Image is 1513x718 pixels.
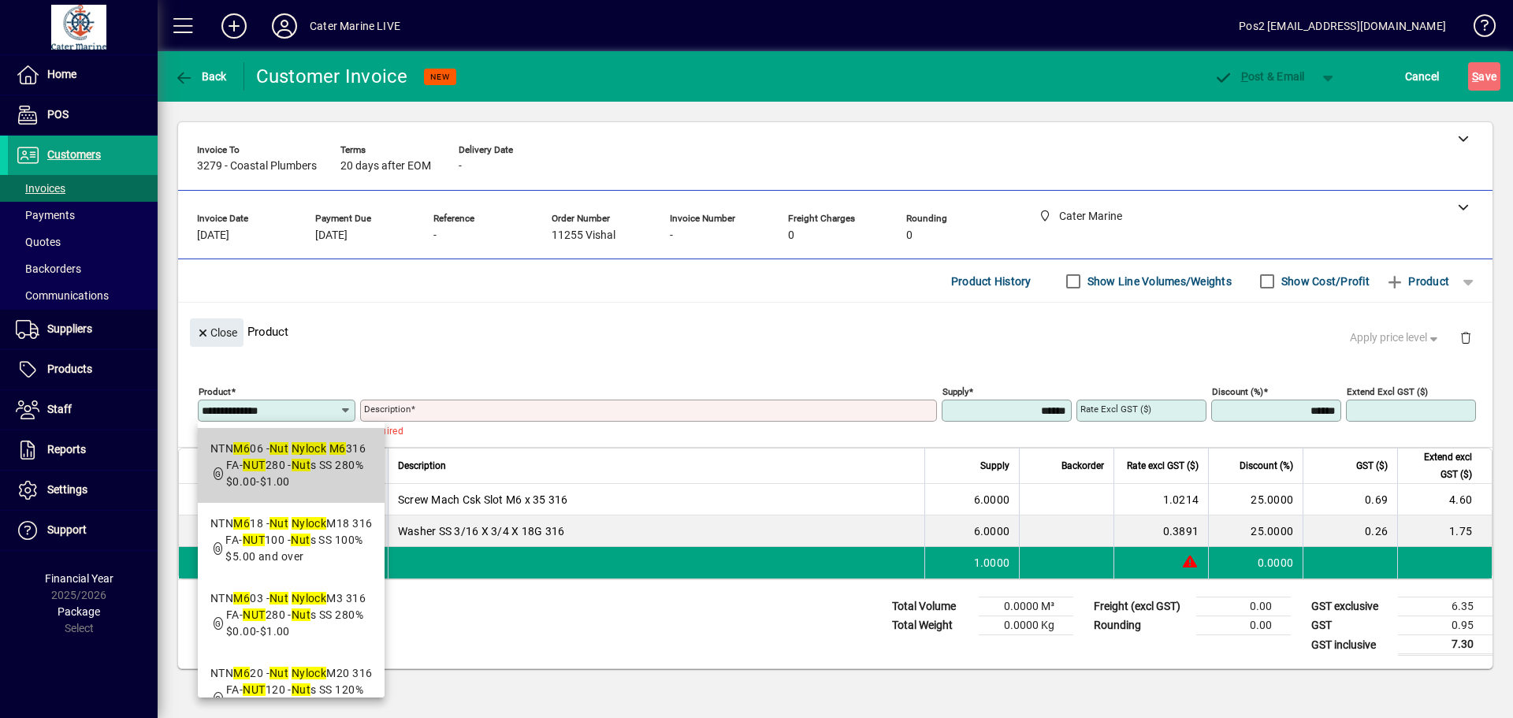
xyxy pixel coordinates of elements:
span: GST ($) [1356,457,1388,474]
app-page-header-button: Close [186,325,247,339]
span: Staff [47,403,72,415]
span: - [459,160,462,173]
em: M6 [329,442,346,455]
button: Save [1468,62,1500,91]
span: FA- 100 - s SS 100% $5.00 and over [225,534,362,563]
span: Package [58,605,100,618]
td: Total Volume [884,597,979,616]
em: M6 [233,517,250,530]
span: Discount (%) [1240,457,1293,474]
em: Nylock [292,592,327,605]
span: Backorders [16,262,81,275]
button: Product History [945,267,1038,296]
em: NUT [243,459,265,471]
span: Home [47,68,76,80]
em: Nylock [292,667,327,679]
div: Product [178,303,1493,360]
button: Back [170,62,231,91]
a: Backorders [8,255,158,282]
div: NTN 18 - M18 316 [210,515,372,532]
span: Payments [16,209,75,221]
td: Rounding [1086,616,1196,635]
mat-label: Description [364,404,411,415]
span: S [1472,70,1478,83]
label: Show Line Volumes/Weights [1084,273,1232,289]
label: Show Cost/Profit [1278,273,1370,289]
td: 25.0000 [1208,484,1303,515]
a: Quotes [8,229,158,255]
a: POS [8,95,158,135]
span: 3279 - Coastal Plumbers [197,160,317,173]
em: Nylock [292,442,327,455]
span: Customers [47,148,101,161]
span: Rate excl GST ($) [1127,457,1199,474]
mat-option: NTNM603 - Nut Nylock M3 316 [198,578,385,653]
mat-option: NTNM606 - Nut Nylock M6 316 [198,428,385,503]
app-page-header-button: Delete [1447,330,1485,344]
span: Cancel [1405,64,1440,89]
em: Nylock [292,517,327,530]
a: Support [8,511,158,550]
span: Products [47,363,92,375]
td: 0.26 [1303,515,1397,547]
span: - [670,229,673,242]
td: 0.00 [1196,597,1291,616]
td: GST exclusive [1303,597,1398,616]
mat-label: Supply [942,386,968,397]
a: Payments [8,202,158,229]
div: Customer Invoice [256,64,408,89]
span: Communications [16,289,109,302]
td: 4.60 [1397,484,1492,515]
em: NUT [243,683,265,696]
span: Screw Mach Csk Slot M6 x 35 316 [398,492,568,508]
mat-label: Rate excl GST ($) [1080,404,1151,415]
span: Back [174,70,227,83]
td: 25.0000 [1208,515,1303,547]
td: 1.75 [1397,515,1492,547]
span: ost & Email [1214,70,1305,83]
div: Cater Marine LIVE [310,13,400,39]
div: NTN 03 - M3 316 [210,590,372,607]
mat-label: Extend excl GST ($) [1347,386,1428,397]
mat-error: Required [364,422,924,438]
button: Add [209,12,259,40]
span: Description [398,457,446,474]
a: Knowledge Base [1462,3,1493,54]
span: FA- 280 - s SS 280% $0.00-$1.00 [226,459,363,488]
td: 0.69 [1303,484,1397,515]
button: Profile [259,12,310,40]
span: Extend excl GST ($) [1407,448,1472,483]
span: ave [1472,64,1496,89]
button: Cancel [1401,62,1444,91]
span: [DATE] [197,229,229,242]
button: Post & Email [1206,62,1313,91]
span: Close [196,320,237,346]
span: Invoices [16,182,65,195]
em: Nut [270,667,288,679]
span: 6.0000 [974,523,1010,539]
span: Suppliers [47,322,92,335]
a: Communications [8,282,158,309]
em: Nut [270,592,288,605]
span: Product History [951,269,1032,294]
em: Nut [270,442,288,455]
td: GST [1303,616,1398,635]
span: FA- 120 - s SS 120% $2.51-$5.00 [226,683,363,712]
div: Pos2 [EMAIL_ADDRESS][DOMAIN_NAME] [1239,13,1446,39]
td: GST inclusive [1303,635,1398,655]
div: 1.0214 [1124,492,1199,508]
a: Settings [8,471,158,510]
span: FA- 280 - s SS 280% $0.00-$1.00 [226,608,363,638]
span: Apply price level [1350,329,1441,346]
span: [DATE] [315,229,348,242]
span: - [433,229,437,242]
a: Products [8,350,158,389]
span: P [1241,70,1248,83]
button: Apply price level [1344,324,1448,352]
td: 0.0000 M³ [979,597,1073,616]
a: Home [8,55,158,95]
a: Suppliers [8,310,158,349]
button: Delete [1447,318,1485,356]
span: 6.0000 [974,492,1010,508]
em: Nut [292,459,310,471]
